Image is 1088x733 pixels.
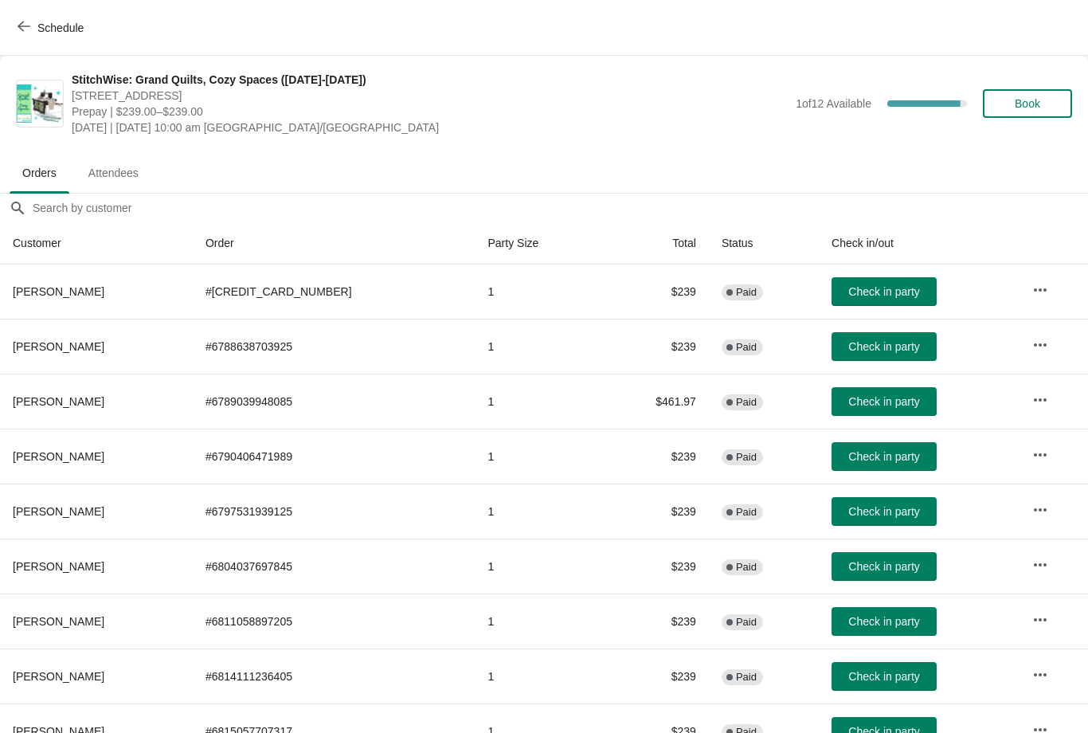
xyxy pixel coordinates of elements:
span: [PERSON_NAME] [13,505,104,518]
span: [STREET_ADDRESS] [72,88,788,104]
th: Party Size [476,222,601,265]
td: 1 [476,539,601,594]
td: $239 [601,539,709,594]
button: Check in party [832,497,937,526]
span: Schedule [37,22,84,34]
td: # 6814111236405 [193,649,476,704]
span: [PERSON_NAME] [13,560,104,573]
td: $461.97 [601,374,709,429]
span: Check in party [848,505,919,518]
span: [PERSON_NAME] [13,450,104,463]
span: [PERSON_NAME] [13,340,104,353]
td: 1 [476,265,601,319]
td: $239 [601,429,709,484]
button: Check in party [832,607,937,636]
span: [PERSON_NAME] [13,395,104,408]
span: StitchWise: Grand Quilts, Cozy Spaces ([DATE]-[DATE]) [72,72,788,88]
td: $239 [601,484,709,539]
td: 1 [476,319,601,374]
span: Paid [736,396,757,409]
span: Paid [736,671,757,684]
td: # 6804037697845 [193,539,476,594]
span: Check in party [848,560,919,573]
button: Book [983,89,1072,118]
th: Status [709,222,819,265]
button: Check in party [832,552,937,581]
span: Book [1015,97,1040,110]
button: Check in party [832,442,937,471]
td: 1 [476,484,601,539]
td: 1 [476,429,601,484]
span: Check in party [848,450,919,463]
span: Paid [736,451,757,464]
button: Check in party [832,662,937,691]
span: Check in party [848,285,919,298]
button: Check in party [832,332,937,361]
img: StitchWise: Grand Quilts, Cozy Spaces (November 17-18, 2025) [17,84,63,123]
span: Attendees [76,159,151,187]
td: # 6788638703925 [193,319,476,374]
span: Check in party [848,615,919,628]
span: Check in party [848,670,919,683]
button: Schedule [8,14,96,42]
span: Prepay | $239.00–$239.00 [72,104,788,120]
span: [DATE] | [DATE] 10:00 am [GEOGRAPHIC_DATA]/[GEOGRAPHIC_DATA] [72,120,788,135]
td: 1 [476,594,601,649]
input: Search by customer [32,194,1088,222]
td: # 6811058897205 [193,594,476,649]
th: Total [601,222,709,265]
span: [PERSON_NAME] [13,285,104,298]
span: Check in party [848,395,919,408]
td: $239 [601,319,709,374]
span: [PERSON_NAME] [13,670,104,683]
td: # 6789039948085 [193,374,476,429]
span: Orders [10,159,69,187]
button: Check in party [832,277,937,306]
th: Check in/out [819,222,1020,265]
td: 1 [476,374,601,429]
span: Paid [736,616,757,629]
td: $239 [601,594,709,649]
td: # [CREDIT_CARD_NUMBER] [193,265,476,319]
td: $239 [601,265,709,319]
span: 1 of 12 Available [796,97,871,110]
td: 1 [476,649,601,704]
span: Paid [736,561,757,574]
span: Paid [736,341,757,354]
td: # 6797531939125 [193,484,476,539]
td: $239 [601,649,709,704]
span: Paid [736,506,757,519]
span: [PERSON_NAME] [13,615,104,628]
td: # 6790406471989 [193,429,476,484]
span: Check in party [848,340,919,353]
th: Order [193,222,476,265]
span: Paid [736,286,757,299]
button: Check in party [832,387,937,416]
